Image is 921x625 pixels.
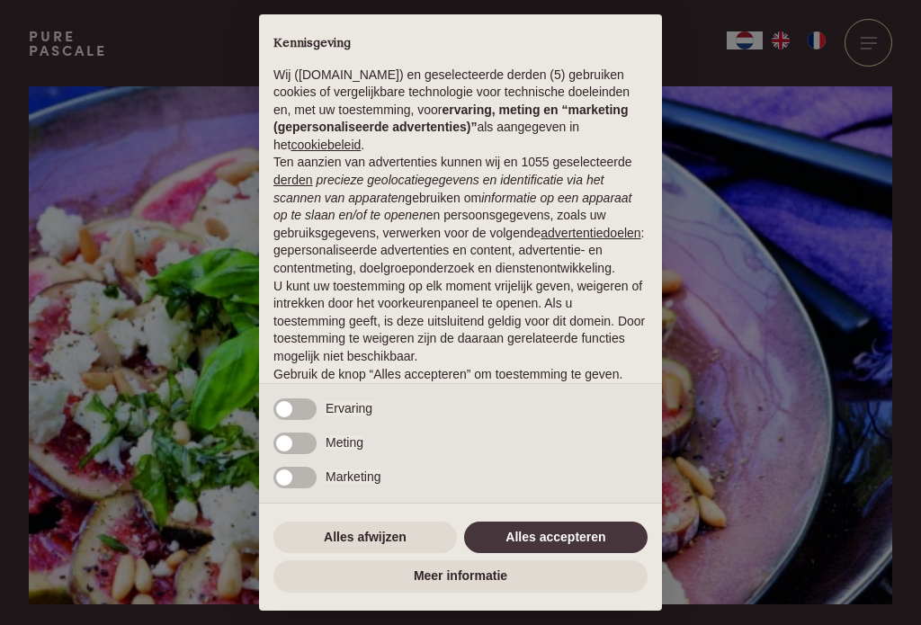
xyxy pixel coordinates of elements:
h2: Kennisgeving [273,36,648,52]
p: U kunt uw toestemming op elk moment vrijelijk geven, weigeren of intrekken door het voorkeurenpan... [273,278,648,366]
p: Ten aanzien van advertenties kunnen wij en 1055 geselecteerde gebruiken om en persoonsgegevens, z... [273,154,648,277]
p: Gebruik de knop “Alles accepteren” om toestemming te geven. Gebruik de knop “Alles afwijzen” om d... [273,366,648,419]
span: Ervaring [326,401,372,415]
strong: ervaring, meting en “marketing (gepersonaliseerde advertenties)” [273,103,628,135]
button: Alles accepteren [464,522,648,554]
p: Wij ([DOMAIN_NAME]) en geselecteerde derden (5) gebruiken cookies of vergelijkbare technologie vo... [273,67,648,155]
a: cookiebeleid [291,138,361,152]
span: Meting [326,435,363,450]
button: derden [273,172,313,190]
em: precieze geolocatiegegevens en identificatie via het scannen van apparaten [273,173,604,205]
button: Alles afwijzen [273,522,457,554]
button: advertentiedoelen [541,225,640,243]
em: informatie op een apparaat op te slaan en/of te openen [273,191,632,223]
span: Marketing [326,469,380,484]
button: Meer informatie [273,560,648,593]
